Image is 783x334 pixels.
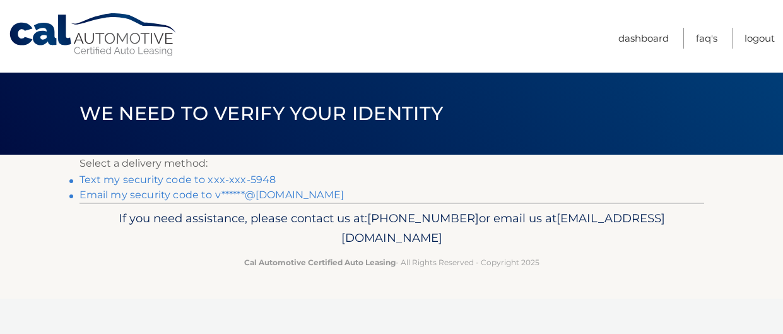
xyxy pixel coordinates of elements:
[79,189,344,201] a: Email my security code to v******@[DOMAIN_NAME]
[367,211,479,225] span: [PHONE_NUMBER]
[745,28,775,49] a: Logout
[79,102,444,125] span: We need to verify your identity
[696,28,717,49] a: FAQ's
[618,28,669,49] a: Dashboard
[8,13,179,57] a: Cal Automotive
[88,208,696,249] p: If you need assistance, please contact us at: or email us at
[79,174,276,186] a: Text my security code to xxx-xxx-5948
[88,256,696,269] p: - All Rights Reserved - Copyright 2025
[244,258,396,267] strong: Cal Automotive Certified Auto Leasing
[79,155,704,172] p: Select a delivery method:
